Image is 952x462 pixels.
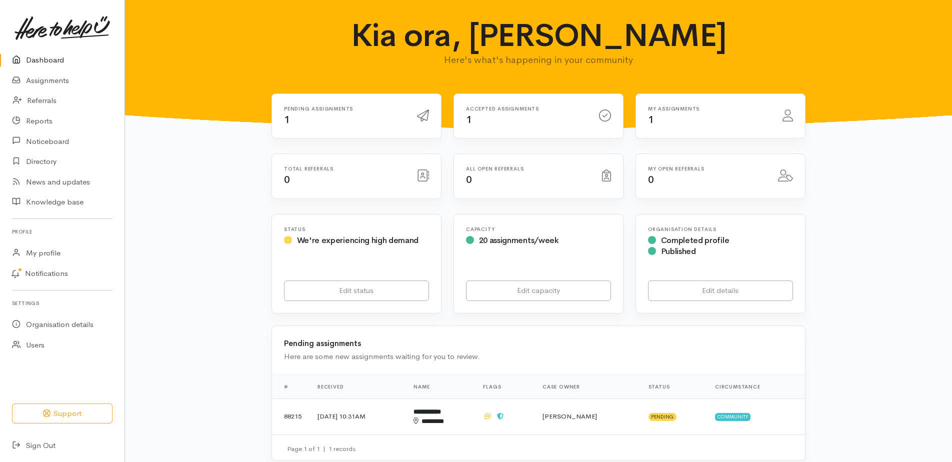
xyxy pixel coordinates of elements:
[648,166,766,171] h6: My open referrals
[661,246,696,256] span: Published
[12,403,112,424] button: Support
[466,166,590,171] h6: All open referrals
[287,444,355,453] small: Page 1 of 1 1 records
[284,113,290,126] span: 1
[284,351,793,362] div: Here are some new assignments waiting for you to review.
[715,413,750,421] span: Community
[284,106,405,111] h6: Pending assignments
[648,113,654,126] span: 1
[12,225,112,238] h6: Profile
[534,374,640,398] th: Case Owner
[648,173,654,186] span: 0
[534,398,640,434] td: [PERSON_NAME]
[707,374,805,398] th: Circumstance
[284,166,405,171] h6: Total referrals
[284,280,429,301] a: Edit status
[405,374,475,398] th: Name
[284,173,290,186] span: 0
[309,374,405,398] th: Received
[648,413,677,421] span: Pending
[475,374,534,398] th: Flags
[466,280,611,301] a: Edit capacity
[640,374,707,398] th: Status
[297,235,418,245] span: We're experiencing high demand
[272,398,309,434] td: 88215
[661,235,729,245] span: Completed profile
[323,444,325,453] span: |
[648,226,793,232] h6: Organisation Details
[12,296,112,310] h6: Settings
[648,106,770,111] h6: My assignments
[344,53,733,67] p: Here's what's happening in your community
[284,226,429,232] h6: Status
[344,18,733,53] h1: Kia ora, [PERSON_NAME]
[309,398,405,434] td: [DATE] 10:31AM
[466,106,587,111] h6: Accepted assignments
[466,226,611,232] h6: Capacity
[479,235,558,245] span: 20 assignments/week
[272,374,309,398] th: #
[466,173,472,186] span: 0
[284,338,361,348] b: Pending assignments
[466,113,472,126] span: 1
[648,280,793,301] a: Edit details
